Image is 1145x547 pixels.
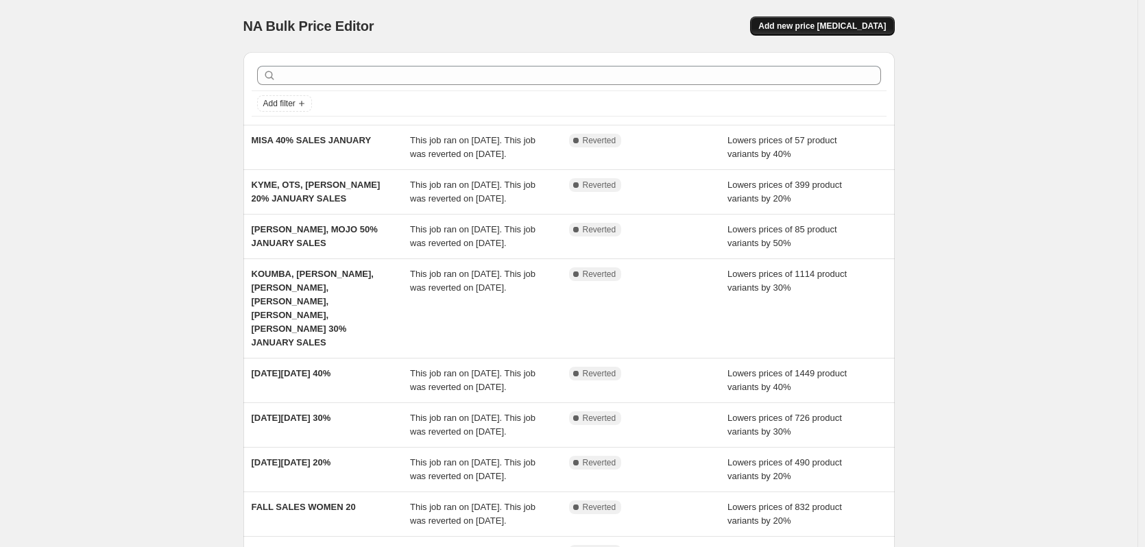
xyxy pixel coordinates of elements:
[410,269,535,293] span: This job ran on [DATE]. This job was reverted on [DATE].
[583,413,616,424] span: Reverted
[252,180,381,204] span: KYME, OTS, [PERSON_NAME] 20% JANUARY SALES
[727,413,842,437] span: Lowers prices of 726 product variants by 30%
[252,368,331,378] span: [DATE][DATE] 40%
[410,457,535,481] span: This job ran on [DATE]. This job was reverted on [DATE].
[727,368,847,392] span: Lowers prices of 1449 product variants by 40%
[410,413,535,437] span: This job ran on [DATE]. This job was reverted on [DATE].
[583,368,616,379] span: Reverted
[263,98,296,109] span: Add filter
[758,21,886,32] span: Add new price [MEDICAL_DATA]
[410,368,535,392] span: This job ran on [DATE]. This job was reverted on [DATE].
[252,224,378,248] span: [PERSON_NAME], MOJO 50% JANUARY SALES
[410,180,535,204] span: This job ran on [DATE]. This job was reverted on [DATE].
[727,180,842,204] span: Lowers prices of 399 product variants by 20%
[410,224,535,248] span: This job ran on [DATE]. This job was reverted on [DATE].
[252,135,372,145] span: MISA 40% SALES JANUARY
[727,224,837,248] span: Lowers prices of 85 product variants by 50%
[583,269,616,280] span: Reverted
[252,457,331,467] span: [DATE][DATE] 20%
[583,457,616,468] span: Reverted
[257,95,312,112] button: Add filter
[583,502,616,513] span: Reverted
[727,269,847,293] span: Lowers prices of 1114 product variants by 30%
[727,457,842,481] span: Lowers prices of 490 product variants by 20%
[727,502,842,526] span: Lowers prices of 832 product variants by 20%
[243,19,374,34] span: NA Bulk Price Editor
[727,135,837,159] span: Lowers prices of 57 product variants by 40%
[750,16,894,36] button: Add new price [MEDICAL_DATA]
[252,413,331,423] span: [DATE][DATE] 30%
[583,180,616,191] span: Reverted
[252,269,374,348] span: KOUMBA, [PERSON_NAME], [PERSON_NAME], [PERSON_NAME], [PERSON_NAME], [PERSON_NAME] 30% JANUARY SALES
[583,135,616,146] span: Reverted
[410,135,535,159] span: This job ran on [DATE]. This job was reverted on [DATE].
[410,502,535,526] span: This job ran on [DATE]. This job was reverted on [DATE].
[252,502,356,512] span: FALL SALES WOMEN 20
[583,224,616,235] span: Reverted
